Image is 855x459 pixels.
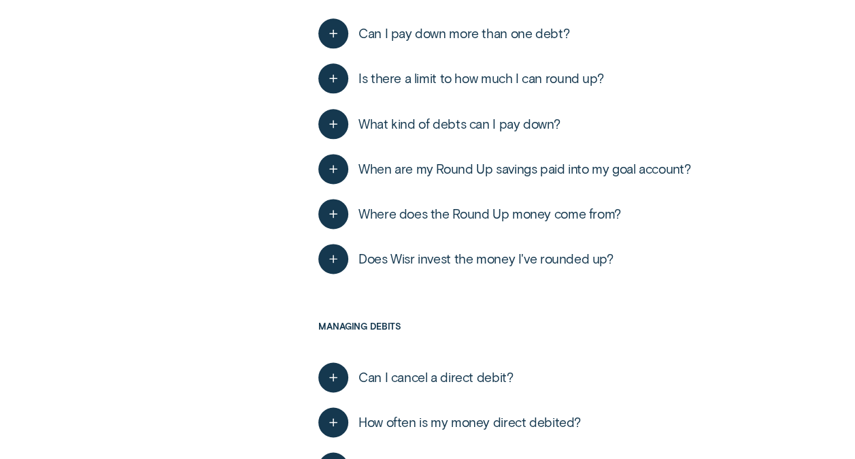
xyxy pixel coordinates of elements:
span: When are my Round Up savings paid into my goal account? [358,161,690,177]
span: Where does the Round Up money come from? [358,206,621,222]
h3: Managing debits [318,321,765,354]
button: Is there a limit to how much I can round up? [318,63,603,93]
span: Can I pay down more than one debt? [358,25,569,42]
button: How often is my money direct debited? [318,407,581,437]
button: Where does the Round Up money come from? [318,199,621,229]
span: How often is my money direct debited? [358,414,581,430]
button: Can I cancel a direct debit? [318,362,513,392]
span: What kind of debts can I pay down? [358,116,560,132]
span: Can I cancel a direct debit? [358,369,513,385]
button: What kind of debts can I pay down? [318,109,560,139]
button: When are my Round Up savings paid into my goal account? [318,154,690,184]
span: Is there a limit to how much I can round up? [358,70,603,86]
button: Can I pay down more than one debt? [318,18,569,48]
span: Does Wisr invest the money I've rounded up? [358,251,614,267]
button: Does Wisr invest the money I've rounded up? [318,244,613,274]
